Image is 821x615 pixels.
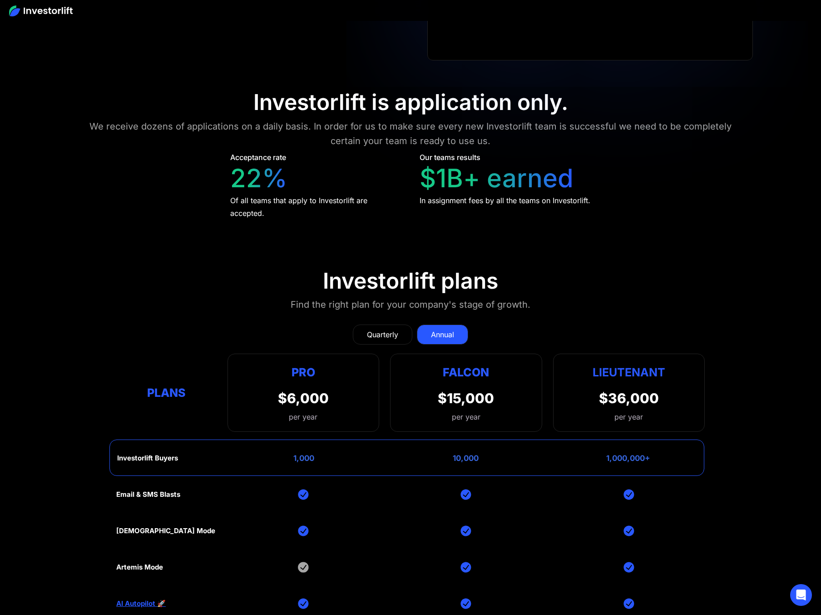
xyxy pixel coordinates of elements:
div: Quarterly [367,329,398,340]
div: Find the right plan for your company's stage of growth. [291,297,530,312]
div: 10,000 [453,454,479,463]
strong: Lieutenant [593,365,665,379]
div: Of all teams that apply to Investorlift are accepted. [230,194,402,220]
div: In assignment fees by all the teams on Investorlift. [420,194,590,207]
div: per year [278,411,329,422]
div: $36,000 [599,390,659,406]
a: AI Autopilot 🚀 [116,600,166,608]
div: 22% [230,163,287,194]
div: Plans [116,384,217,402]
div: Email & SMS Blasts [116,490,180,499]
div: We receive dozens of applications on a daily basis. In order for us to make sure every new Invest... [82,119,739,148]
div: Artemis Mode [116,563,163,571]
div: per year [452,411,480,422]
div: per year [614,411,643,422]
div: Acceptance rate [230,152,286,163]
div: Open Intercom Messenger [790,584,812,606]
div: Investorlift plans [323,268,498,294]
div: Annual [431,329,454,340]
div: Pro [278,363,329,381]
div: $6,000 [278,390,329,406]
div: 1,000 [293,454,314,463]
div: Investorlift Buyers [117,454,178,462]
div: Investorlift is application only. [253,89,568,115]
div: $15,000 [438,390,494,406]
div: $1B+ earned [420,163,574,194]
div: [DEMOGRAPHIC_DATA] Mode [116,527,215,535]
div: Our teams results [420,152,480,163]
div: Falcon [443,363,489,381]
div: 1,000,000+ [606,454,650,463]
